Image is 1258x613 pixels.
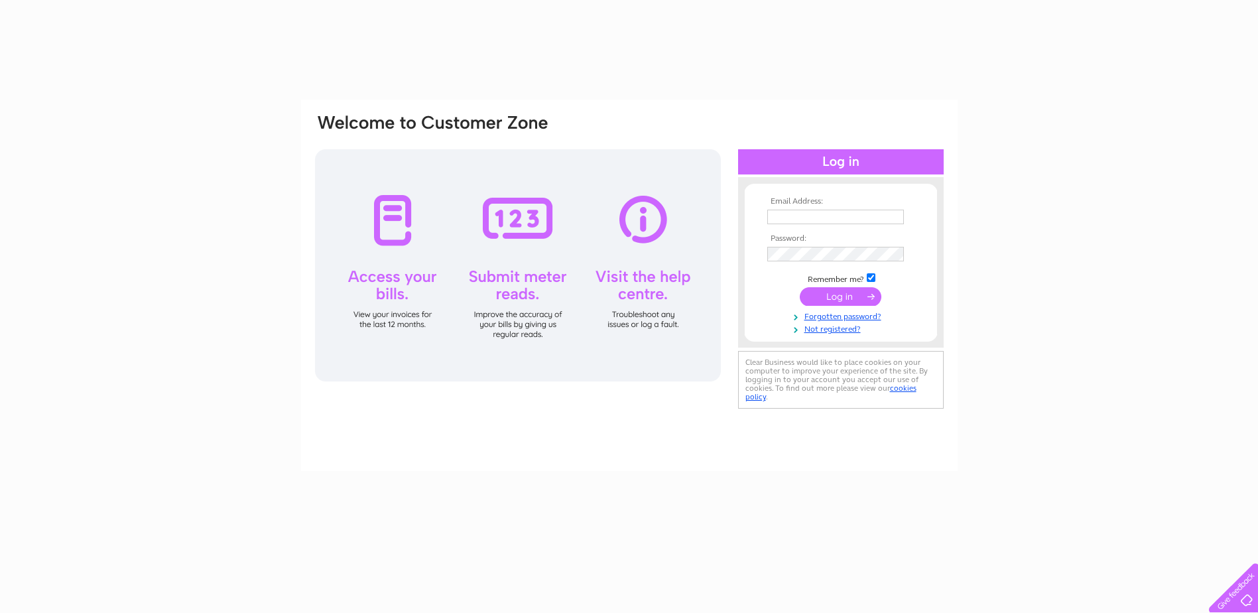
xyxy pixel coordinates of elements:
[800,287,881,306] input: Submit
[767,309,918,322] a: Forgotten password?
[738,351,944,409] div: Clear Business would like to place cookies on your computer to improve your experience of the sit...
[764,197,918,206] th: Email Address:
[767,322,918,334] a: Not registered?
[764,234,918,243] th: Password:
[745,383,916,401] a: cookies policy
[764,271,918,285] td: Remember me?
